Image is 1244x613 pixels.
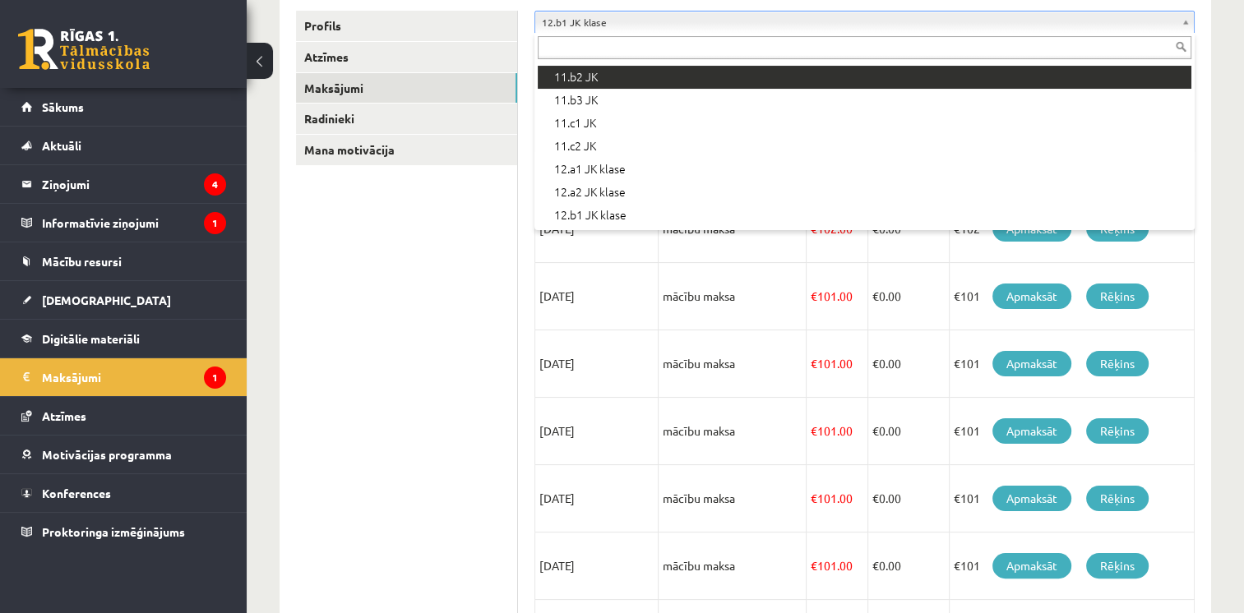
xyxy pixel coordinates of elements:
[538,158,1191,181] div: 12.a1 JK klase
[538,181,1191,204] div: 12.a2 JK klase
[538,112,1191,135] div: 11.c1 JK
[538,89,1191,112] div: 11.b3 JK
[538,204,1191,227] div: 12.b1 JK klase
[538,66,1191,89] div: 11.b2 JK
[538,135,1191,158] div: 11.c2 JK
